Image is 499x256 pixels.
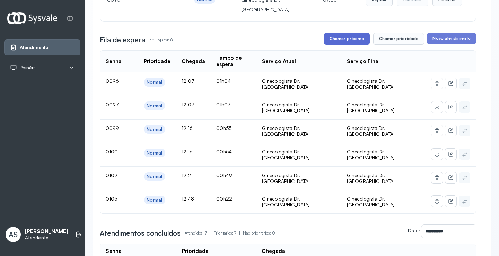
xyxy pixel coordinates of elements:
span: 00h49 [216,172,232,178]
div: Ginecologista Dr. [GEOGRAPHIC_DATA] [262,149,335,161]
label: Data: [408,228,420,233]
span: 12:21 [182,172,193,178]
button: Chamar próximo [324,33,370,45]
span: 12:07 [182,78,194,84]
div: Ginecologista Dr. [GEOGRAPHIC_DATA] [262,78,335,90]
div: Ginecologista Dr. [GEOGRAPHIC_DATA] [262,196,335,208]
span: Painéis [20,65,36,71]
div: Tempo de espera [216,55,251,68]
div: Prioridade [144,58,170,65]
span: 00h55 [216,125,231,131]
div: Normal [147,126,163,132]
div: Normal [147,174,163,179]
div: Ginecologista Dr. [GEOGRAPHIC_DATA] [262,172,335,184]
span: 0102 [106,172,117,178]
button: Chamar prioridade [373,33,424,45]
span: Ginecologista Dr. [GEOGRAPHIC_DATA] [347,125,395,137]
span: Ginecologista Dr. [GEOGRAPHIC_DATA] [347,101,395,114]
span: 01h04 [216,78,231,84]
span: 12:16 [182,125,193,131]
span: 0105 [106,196,117,202]
div: Normal [147,103,163,109]
div: Ginecologista Dr. [GEOGRAPHIC_DATA] [262,101,335,114]
p: Não prioritários: 0 [243,228,275,238]
div: Serviço Final [347,58,380,65]
div: Serviço Atual [262,58,296,65]
div: Normal [147,79,163,85]
span: 00h22 [216,196,232,202]
span: 0099 [106,125,119,131]
span: Ginecologista Dr. [GEOGRAPHIC_DATA] [347,172,395,184]
span: 0100 [106,149,118,155]
a: Atendimento [10,44,75,51]
span: | [239,230,240,236]
div: Senha [106,58,122,65]
span: 01h03 [216,101,231,107]
div: Prioridade [182,248,209,255]
div: Chegada [182,58,205,65]
span: Atendimento [20,45,49,51]
span: Ginecologista Dr. [GEOGRAPHIC_DATA] [347,78,395,90]
img: Logotipo do estabelecimento [7,12,57,24]
h3: Fila de espera [100,35,145,45]
div: Senha [106,248,122,255]
p: Atendente [25,235,68,241]
span: 0096 [106,78,119,84]
div: Normal [147,150,163,156]
div: Chegada [262,248,285,255]
h3: Atendimentos concluídos [100,228,181,238]
span: 0097 [106,101,119,107]
span: | [210,230,211,236]
p: Em espera: 6 [149,35,173,45]
p: Atendidos: 7 [185,228,213,238]
p: Prioritários: 7 [213,228,243,238]
div: Ginecologista Dr. [GEOGRAPHIC_DATA] [262,125,335,137]
span: 00h54 [216,149,232,155]
span: Ginecologista Dr. [GEOGRAPHIC_DATA] [347,196,395,208]
span: 12:16 [182,149,193,155]
span: 12:48 [182,196,194,202]
p: [PERSON_NAME] [25,228,68,235]
span: 12:07 [182,101,194,107]
button: Novo atendimento [427,33,476,44]
div: Normal [147,197,163,203]
span: Ginecologista Dr. [GEOGRAPHIC_DATA] [347,149,395,161]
